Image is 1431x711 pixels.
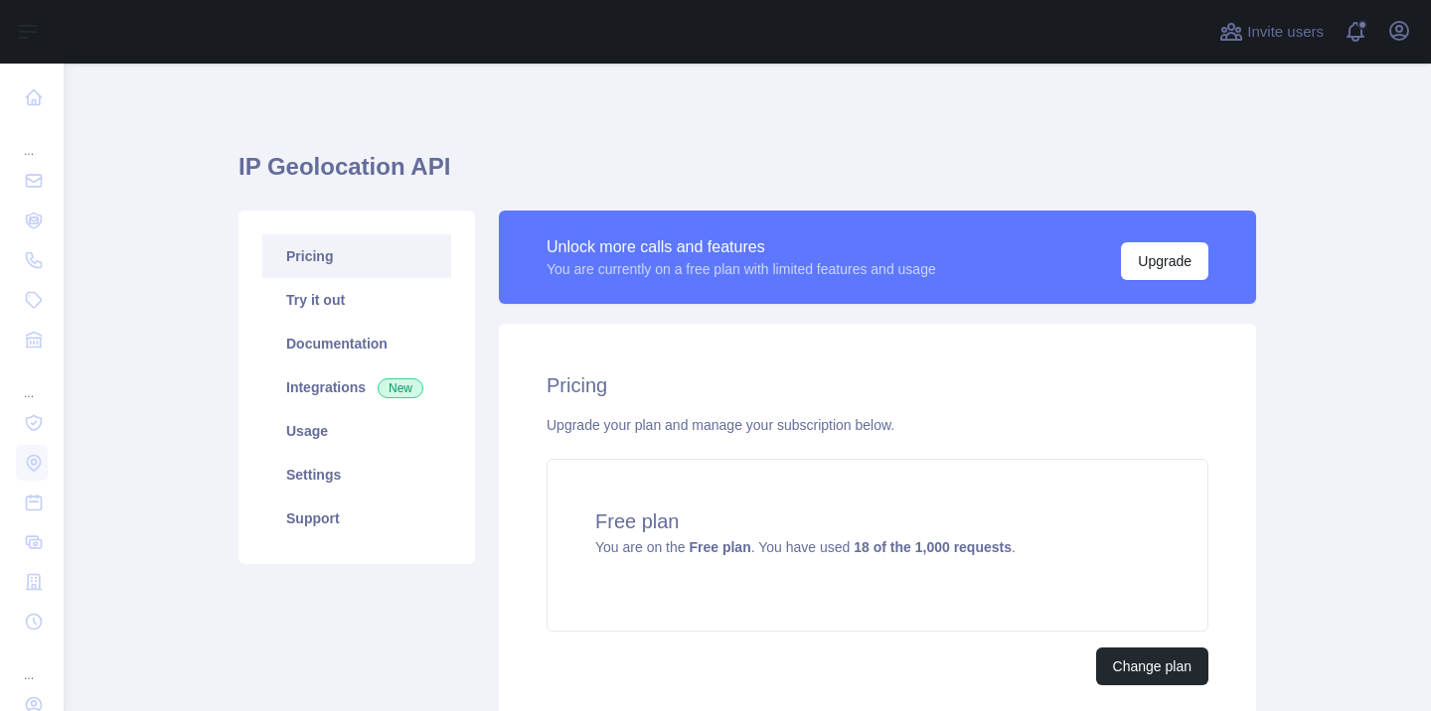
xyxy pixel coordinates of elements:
[1121,242,1208,280] button: Upgrade
[1215,16,1328,48] button: Invite users
[16,643,48,683] div: ...
[262,322,451,365] a: Documentation
[262,365,451,409] a: Integrations New
[16,119,48,159] div: ...
[595,507,1160,535] h4: Free plan
[262,453,451,497] a: Settings
[378,378,423,398] span: New
[262,409,451,453] a: Usage
[262,497,451,540] a: Support
[238,151,1256,199] h1: IP Geolocation API
[689,539,750,555] strong: Free plan
[595,539,1016,555] span: You are on the . You have used .
[547,235,936,259] div: Unlock more calls and features
[262,234,451,278] a: Pricing
[1096,647,1208,685] button: Change plan
[547,371,1208,399] h2: Pricing
[1247,21,1324,44] span: Invite users
[262,278,451,322] a: Try it out
[16,361,48,401] div: ...
[547,259,936,279] div: You are currently on a free plan with limited features and usage
[854,539,1012,555] strong: 18 of the 1,000 requests
[547,415,1208,435] div: Upgrade your plan and manage your subscription below.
